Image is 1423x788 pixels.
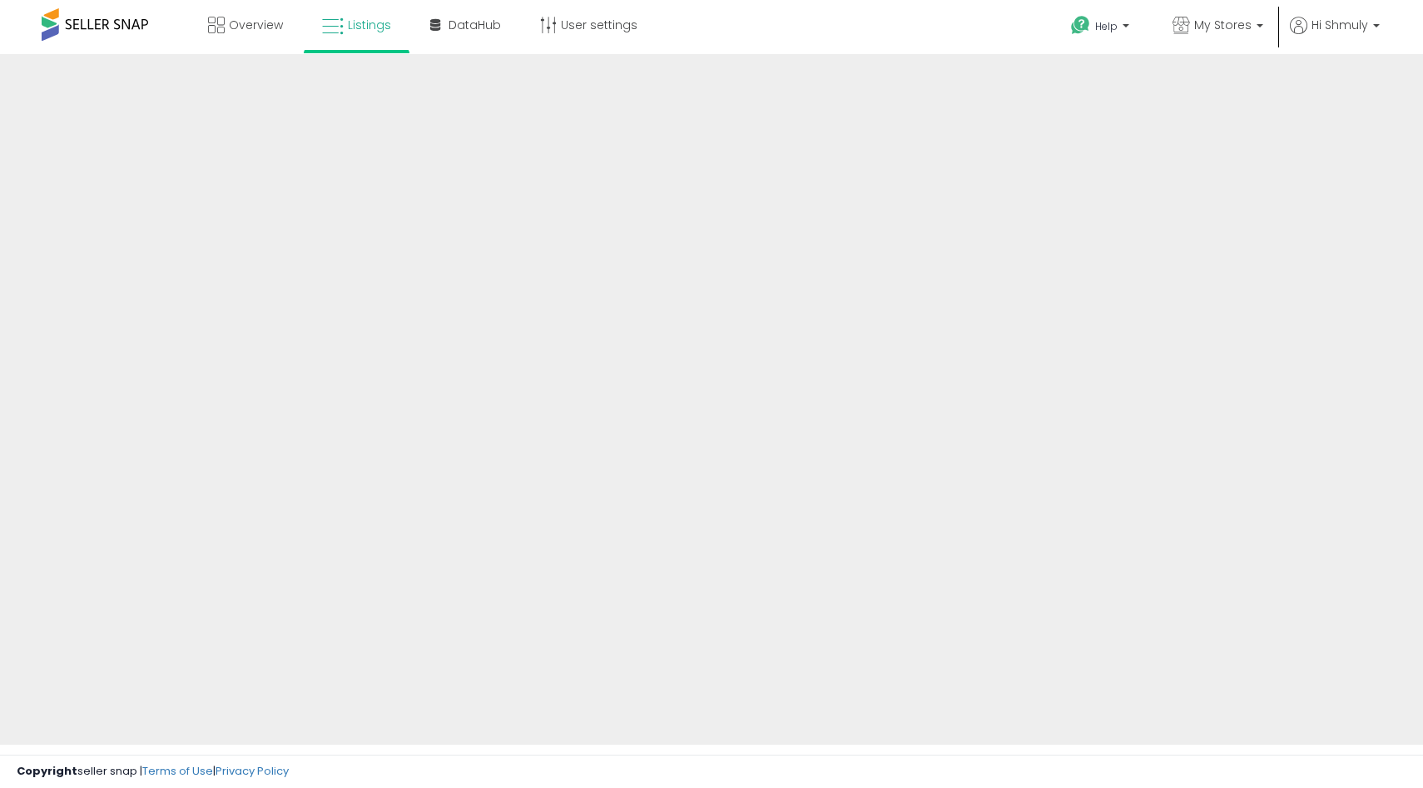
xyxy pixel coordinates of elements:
span: Help [1095,19,1118,33]
span: Hi Shmuly [1311,17,1368,33]
i: Get Help [1070,15,1091,36]
span: My Stores [1194,17,1252,33]
a: Help [1058,2,1146,54]
a: Hi Shmuly [1290,17,1380,54]
span: Overview [229,17,283,33]
span: Listings [348,17,391,33]
span: DataHub [449,17,501,33]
